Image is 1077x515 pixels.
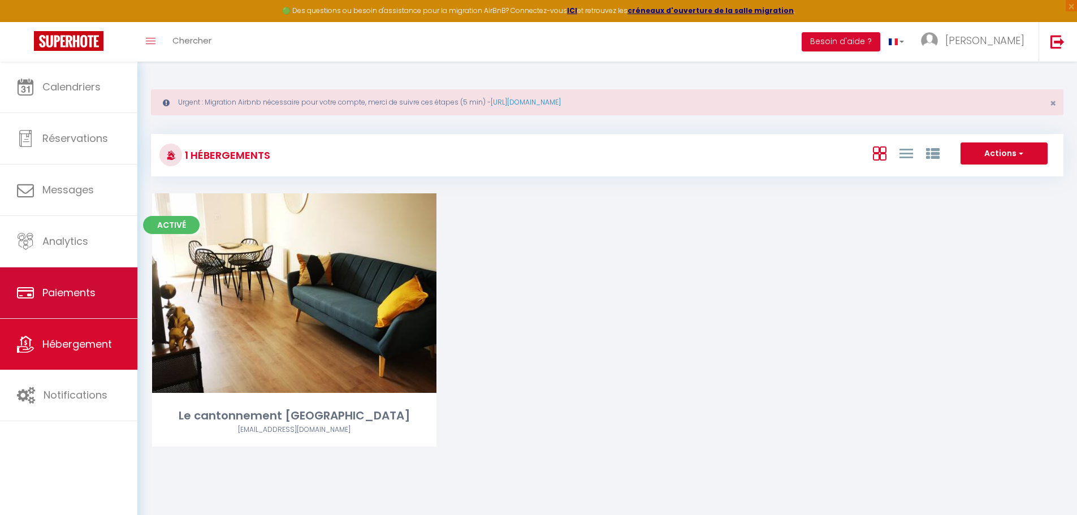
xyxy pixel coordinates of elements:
span: × [1050,96,1056,110]
span: Analytics [42,234,88,248]
span: Paiements [42,285,96,300]
span: Notifications [44,388,107,402]
span: Hébergement [42,337,112,351]
a: Chercher [164,22,220,62]
h3: 1 Hébergements [182,142,270,168]
a: créneaux d'ouverture de la salle migration [628,6,794,15]
button: Actions [961,142,1048,165]
button: Ouvrir le widget de chat LiveChat [9,5,43,38]
span: Calendriers [42,80,101,94]
div: Urgent : Migration Airbnb nécessaire pour votre compte, merci de suivre ces étapes (5 min) - [151,89,1063,115]
img: ... [921,32,938,49]
span: Activé [143,216,200,234]
a: Vue en Box [873,144,886,162]
a: ... [PERSON_NAME] [912,22,1039,62]
a: Vue par Groupe [926,144,940,162]
div: Le cantonnement [GEOGRAPHIC_DATA] [152,407,436,425]
span: Messages [42,183,94,197]
div: Airbnb [152,425,436,435]
a: Vue en Liste [899,144,913,162]
span: Réservations [42,131,108,145]
span: Chercher [172,34,211,46]
img: Super Booking [34,31,103,51]
button: Close [1050,98,1056,109]
img: logout [1050,34,1065,49]
a: ICI [567,6,577,15]
a: [URL][DOMAIN_NAME] [491,97,561,107]
span: [PERSON_NAME] [945,33,1024,47]
button: Besoin d'aide ? [802,32,880,51]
